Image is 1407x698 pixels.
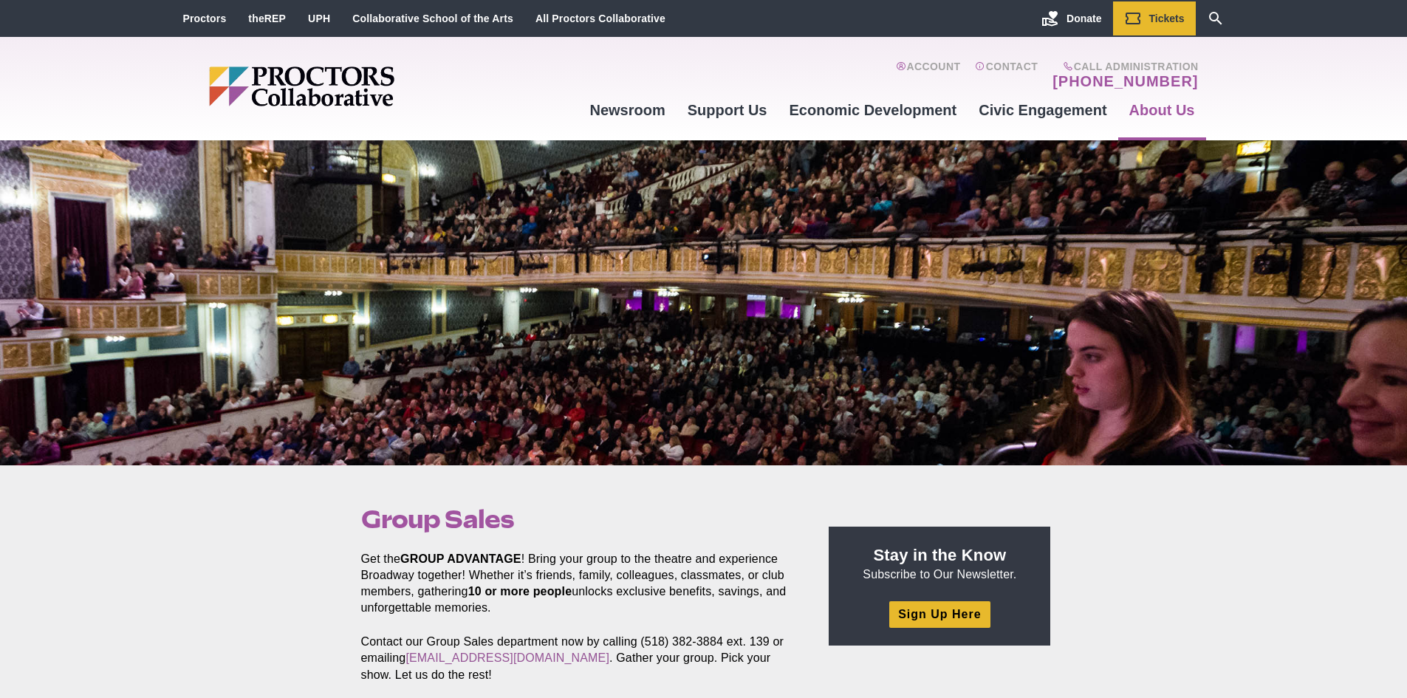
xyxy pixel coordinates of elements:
a: Contact [975,61,1038,90]
a: Support Us [677,90,778,130]
a: Account [896,61,960,90]
a: Donate [1030,1,1112,35]
a: Proctors [183,13,227,24]
p: Subscribe to Our Newsletter. [846,544,1033,583]
strong: Stay in the Know [874,546,1007,564]
a: Economic Development [778,90,968,130]
h1: Group Sales [361,505,795,533]
a: Tickets [1113,1,1196,35]
p: Contact our Group Sales department now by calling (518) 382-3884 ext. 139 or emailing . Gather yo... [361,634,795,682]
a: About Us [1118,90,1206,130]
a: UPH [308,13,330,24]
span: Donate [1067,13,1101,24]
p: Get the ! Bring your group to the theatre and experience Broadway together! Whether it’s friends,... [361,551,795,616]
img: Proctors logo [209,66,508,106]
span: Tickets [1149,13,1185,24]
a: Search [1196,1,1236,35]
a: Sign Up Here [889,601,990,627]
a: [PHONE_NUMBER] [1052,72,1198,90]
strong: 10 or more people [468,585,572,598]
a: Civic Engagement [968,90,1117,130]
span: Call Administration [1048,61,1198,72]
a: Collaborative School of the Arts [352,13,513,24]
a: [EMAIL_ADDRESS][DOMAIN_NAME] [405,651,609,664]
a: theREP [248,13,286,24]
a: All Proctors Collaborative [535,13,665,24]
strong: GROUP ADVANTAGE [400,552,521,565]
a: Newsroom [578,90,676,130]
